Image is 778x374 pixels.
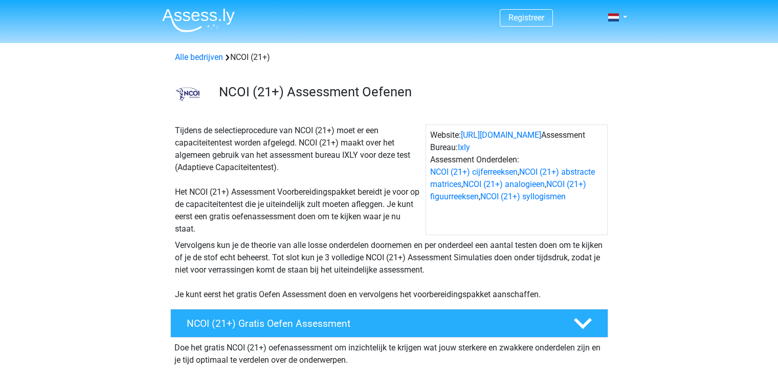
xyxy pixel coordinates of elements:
div: Doe het gratis NCOI (21+) oefenassessment om inzichtelijk te krijgen wat jouw sterkere en zwakker... [170,338,608,366]
div: Vervolgens kun je de theorie van alle losse onderdelen doornemen en per onderdeel een aantal test... [171,239,608,301]
a: NCOI (21+) syllogismen [480,192,566,201]
a: Registreer [508,13,544,23]
h4: NCOI (21+) Gratis Oefen Assessment [187,318,557,329]
div: NCOI (21+) [171,51,608,64]
a: Alle bedrijven [175,52,223,62]
img: Assessly [162,8,235,32]
div: Tijdens de selectieprocedure van NCOI (21+) moet er een capaciteitentest worden afgelegd. NCOI (2... [171,124,426,235]
a: Ixly [458,142,470,152]
h3: NCOI (21+) Assessment Oefenen [219,84,600,100]
a: [URL][DOMAIN_NAME] [461,130,541,140]
div: Website: Assessment Bureau: Assessment Onderdelen: , , , , [426,124,608,235]
a: NCOI (21+) cijferreeksen [430,167,518,177]
a: NCOI (21+) Gratis Oefen Assessment [166,309,612,338]
a: NCOI (21+) analogieen [463,179,545,189]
